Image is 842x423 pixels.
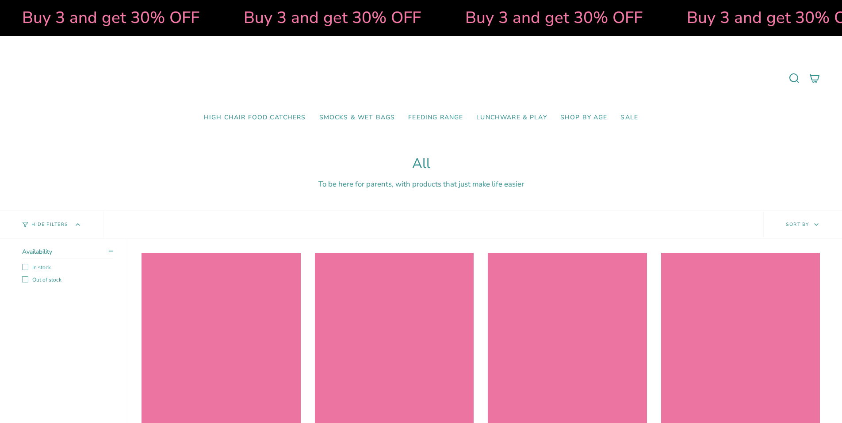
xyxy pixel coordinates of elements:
span: Sort by [786,221,809,228]
a: Feeding Range [402,107,470,128]
button: Sort by [763,211,842,238]
h1: All [22,156,820,172]
span: Feeding Range [408,114,463,122]
a: Lunchware & Play [470,107,553,128]
span: Availability [22,248,52,256]
a: Shop by Age [554,107,614,128]
strong: Buy 3 and get 30% OFF [463,7,641,29]
label: Out of stock [22,276,113,283]
a: High Chair Food Catchers [197,107,313,128]
span: High Chair Food Catchers [204,114,306,122]
strong: Buy 3 and get 30% OFF [242,7,419,29]
a: SALE [614,107,645,128]
summary: Availability [22,248,113,259]
span: To be here for parents, with products that just make life easier [318,179,524,189]
strong: Buy 3 and get 30% OFF [20,7,198,29]
span: SALE [620,114,638,122]
span: Hide Filters [31,222,68,227]
span: Lunchware & Play [476,114,547,122]
a: Mumma’s Little Helpers [345,49,498,107]
label: In stock [22,264,113,271]
span: Shop by Age [560,114,608,122]
a: Smocks & Wet Bags [313,107,402,128]
span: Smocks & Wet Bags [319,114,395,122]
